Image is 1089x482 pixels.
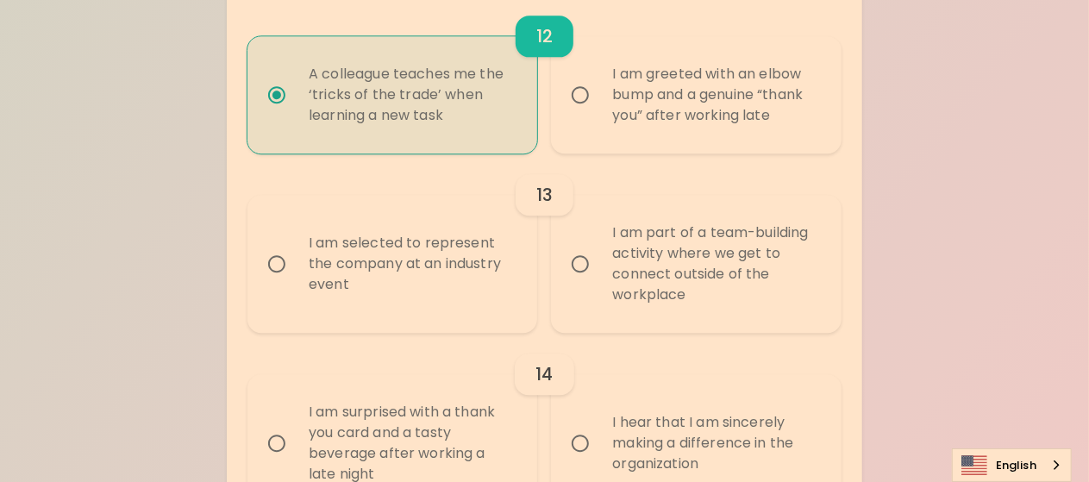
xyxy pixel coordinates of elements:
div: I am selected to represent the company at an industry event [295,212,528,316]
div: Language [952,448,1072,482]
div: A colleague teaches me the ‘tricks of the trade’ when learning a new task [295,43,528,147]
div: choice-group-check [247,153,842,333]
a: English [953,449,1071,481]
div: I am part of a team-building activity where we get to connect outside of the workplace [598,202,831,326]
h6: 13 [536,181,553,209]
aside: Language selected: English [952,448,1072,482]
div: I am greeted with an elbow bump and a genuine “thank you” after working late [598,43,831,147]
h6: 12 [536,22,553,50]
h6: 14 [535,360,553,388]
